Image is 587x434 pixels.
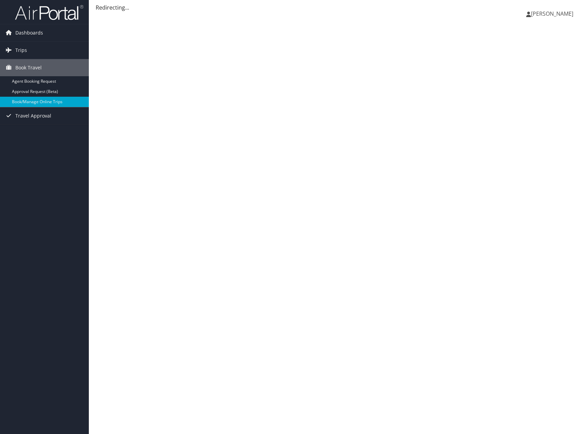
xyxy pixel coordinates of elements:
div: Redirecting... [96,3,580,12]
span: Trips [15,42,27,59]
span: Travel Approval [15,107,51,124]
a: [PERSON_NAME] [526,3,580,24]
span: Book Travel [15,59,42,76]
span: Dashboards [15,24,43,41]
img: airportal-logo.png [15,4,83,21]
span: [PERSON_NAME] [531,10,573,17]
